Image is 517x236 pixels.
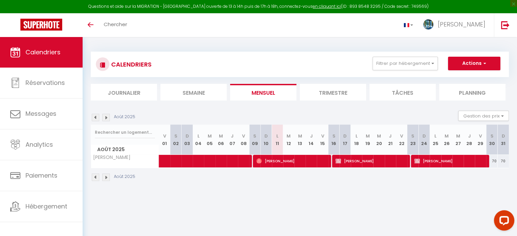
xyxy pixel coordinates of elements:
span: Calendriers [25,48,61,56]
th: 05 [204,125,215,155]
div: 70 [486,155,497,167]
abbr: S [174,133,177,139]
span: [PERSON_NAME] [438,20,485,29]
abbr: M [219,133,223,139]
th: 19 [362,125,373,155]
abbr: V [321,133,324,139]
th: 15 [317,125,328,155]
abbr: J [468,133,471,139]
div: 70 [498,155,509,167]
abbr: M [208,133,212,139]
abbr: L [356,133,358,139]
th: 23 [407,125,418,155]
abbr: M [456,133,460,139]
span: [PERSON_NAME] [256,155,327,167]
abbr: D [186,133,189,139]
span: Paiements [25,171,57,180]
abbr: M [445,133,449,139]
span: [PERSON_NAME] [414,155,485,167]
li: Journalier [91,84,157,101]
th: 06 [216,125,227,155]
a: Chercher [99,13,132,37]
th: 09 [249,125,260,155]
abbr: V [163,133,166,139]
li: Mensuel [230,84,296,101]
abbr: V [242,133,245,139]
th: 03 [182,125,193,155]
abbr: V [400,133,403,139]
abbr: D [502,133,505,139]
th: 17 [340,125,351,155]
img: Super Booking [20,19,62,31]
p: Août 2025 [114,114,135,120]
abbr: L [434,133,436,139]
iframe: LiveChat chat widget [488,207,517,236]
th: 27 [452,125,464,155]
abbr: M [377,133,381,139]
abbr: M [287,133,291,139]
th: 25 [430,125,441,155]
th: 21 [385,125,396,155]
span: Analytics [25,140,53,149]
h3: CALENDRIERS [109,57,152,72]
span: Réservations [25,78,65,87]
p: Août 2025 [114,174,135,180]
button: Actions [448,57,500,70]
th: 01 [159,125,170,155]
button: Filtrer par hébergement [373,57,438,70]
th: 31 [498,125,509,155]
img: logout [501,21,510,29]
abbr: S [332,133,335,139]
input: Rechercher un logement... [95,126,155,139]
li: Planning [439,84,505,101]
abbr: J [310,133,313,139]
abbr: S [411,133,414,139]
abbr: D [423,133,426,139]
th: 20 [373,125,384,155]
th: 08 [238,125,249,155]
th: 26 [441,125,452,155]
abbr: J [231,133,234,139]
li: Semaine [160,84,227,101]
li: Tâches [369,84,436,101]
abbr: L [197,133,200,139]
abbr: J [389,133,392,139]
abbr: S [253,133,256,139]
th: 04 [193,125,204,155]
th: 30 [486,125,497,155]
abbr: V [479,133,482,139]
th: 14 [306,125,317,155]
img: ... [423,19,433,30]
abbr: D [343,133,347,139]
th: 12 [283,125,294,155]
span: Août 2025 [91,145,159,155]
a: en cliquant ici [313,3,341,9]
li: Trimestre [300,84,366,101]
th: 10 [260,125,272,155]
span: Messages [25,109,56,118]
span: Chercher [104,21,127,28]
th: 07 [227,125,238,155]
abbr: S [490,133,493,139]
th: 28 [464,125,475,155]
span: [PERSON_NAME] [92,155,131,160]
th: 13 [294,125,306,155]
th: 16 [328,125,340,155]
th: 02 [170,125,182,155]
button: Gestion des prix [458,111,509,121]
th: 24 [418,125,430,155]
th: 22 [396,125,407,155]
abbr: M [298,133,302,139]
span: Hébergement [25,202,67,211]
a: ... [PERSON_NAME] [418,13,494,37]
th: 18 [351,125,362,155]
th: 29 [475,125,486,155]
th: 11 [272,125,283,155]
span: [PERSON_NAME] [335,155,407,167]
abbr: L [276,133,278,139]
abbr: D [264,133,268,139]
abbr: M [366,133,370,139]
